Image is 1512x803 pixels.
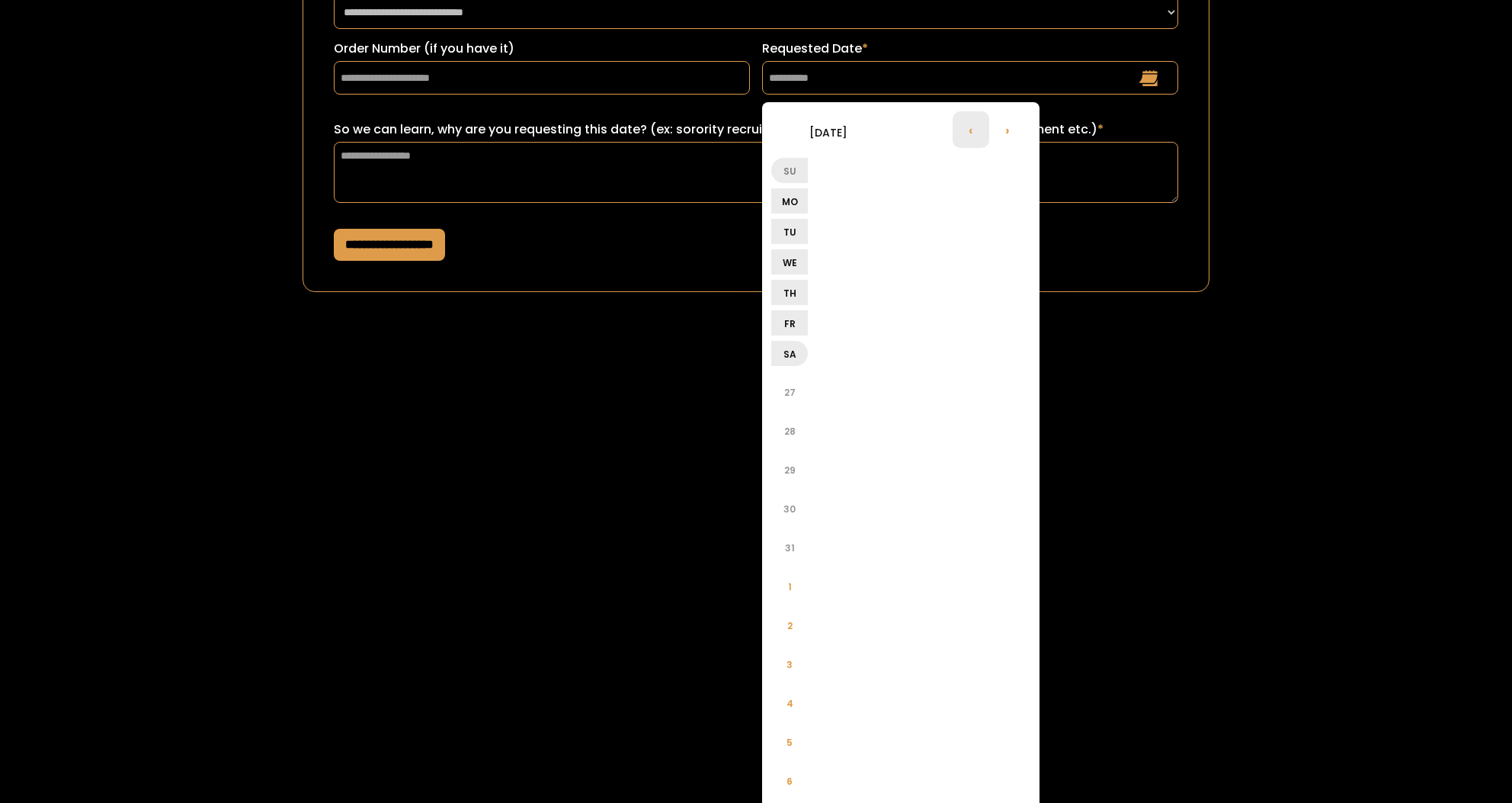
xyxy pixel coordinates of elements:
li: We [771,249,808,275]
li: Tu [771,219,808,244]
li: Su [771,158,808,183]
li: 1 [771,568,808,605]
li: 5 [771,724,808,760]
li: 2 [771,607,808,644]
li: 29 [771,451,808,488]
li: 31 [771,529,808,566]
li: 4 [771,685,808,721]
li: ‹ [953,111,989,148]
li: 27 [771,374,808,410]
li: 30 [771,490,808,527]
li: Sa [771,341,808,366]
label: Order Number (if you have it) [334,40,750,58]
label: Requested Date [762,40,1178,58]
li: [DATE] [771,114,886,150]
li: Fr [771,310,808,336]
li: 6 [771,763,808,799]
label: So we can learn, why are you requesting this date? (ex: sorority recruitment, lease turn over for... [334,120,1178,139]
li: Mo [771,188,808,214]
li: 28 [771,413,808,449]
li: › [989,111,1026,148]
li: 3 [771,646,808,683]
li: Th [771,280,808,305]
